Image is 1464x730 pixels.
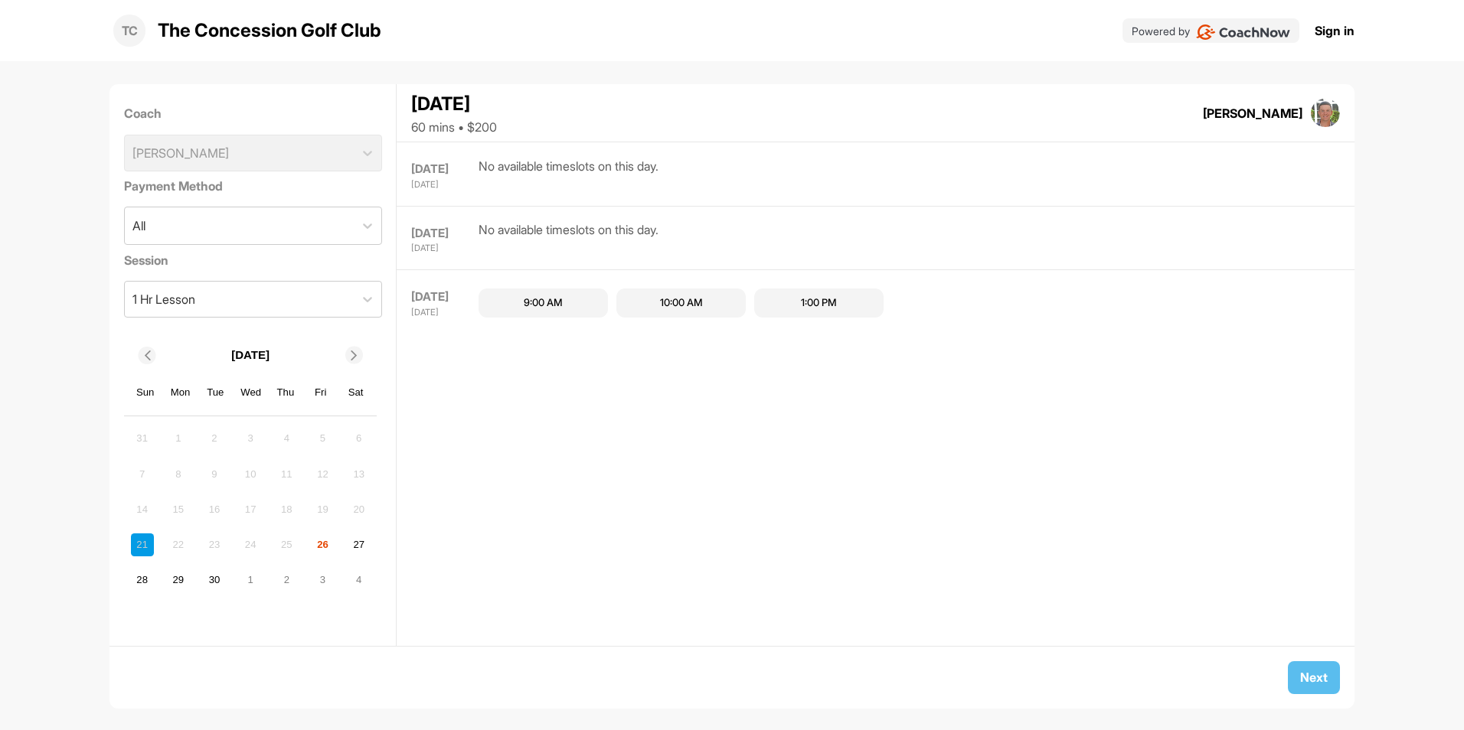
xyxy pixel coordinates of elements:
div: No available timeslots on this day. [479,220,658,255]
div: Not available Wednesday, September 10th, 2025 [239,462,262,485]
div: Not available Tuesday, September 2nd, 2025 [203,427,226,450]
div: Choose Thursday, October 2nd, 2025 [275,569,298,591]
div: Not available Sunday, August 31st, 2025 [131,427,154,450]
div: No available timeslots on this day. [479,157,658,191]
div: Not available Friday, September 5th, 2025 [312,427,335,450]
div: Not available Friday, September 12th, 2025 [312,462,335,485]
div: 1 Hr Lesson [132,290,195,308]
div: Not available Wednesday, September 3rd, 2025 [239,427,262,450]
div: Not available Monday, September 15th, 2025 [167,498,190,521]
div: [DATE] [411,178,475,191]
div: Tue [206,383,226,402]
div: [PERSON_NAME] [1203,104,1302,122]
div: Not available Monday, September 8th, 2025 [167,462,190,485]
p: Powered by [1132,23,1190,39]
div: Not available Thursday, September 18th, 2025 [275,498,298,521]
div: 9:00 AM [524,295,563,311]
div: Not available Sunday, September 21st, 2025 [131,533,154,556]
div: 10:00 AM [660,295,703,311]
div: Mon [171,383,191,402]
p: The Concession Golf Club [158,17,381,44]
div: TC [113,15,145,46]
div: Choose Monday, September 29th, 2025 [167,569,190,591]
div: All [132,217,145,235]
div: Not available Sunday, September 7th, 2025 [131,462,154,485]
button: Next [1288,661,1340,694]
div: [DATE] [411,242,475,255]
div: [DATE] [411,90,497,118]
div: Choose Sunday, September 28th, 2025 [131,569,154,591]
div: Choose Friday, October 3rd, 2025 [312,569,335,591]
div: Choose Friday, September 26th, 2025 [312,533,335,556]
div: Choose Saturday, September 27th, 2025 [348,533,371,556]
div: Not available Saturday, September 6th, 2025 [348,427,371,450]
div: 60 mins • $200 [411,118,497,136]
label: Session [124,251,382,269]
div: Not available Thursday, September 11th, 2025 [275,462,298,485]
img: square_c0e2c32ef8752ec6cc06712238412571.jpg [1311,99,1340,128]
div: Sat [346,383,366,402]
img: CoachNow [1196,24,1290,40]
label: Payment Method [124,177,382,195]
div: [DATE] [411,288,475,306]
div: Not available Sunday, September 14th, 2025 [131,498,154,521]
div: Choose Tuesday, September 30th, 2025 [203,569,226,591]
div: Not available Wednesday, September 24th, 2025 [239,533,262,556]
div: Not available Saturday, September 13th, 2025 [348,462,371,485]
div: Not available Saturday, September 20th, 2025 [348,498,371,521]
div: Not available Thursday, September 4th, 2025 [275,427,298,450]
div: [DATE] [411,161,475,178]
div: Not available Wednesday, September 17th, 2025 [239,498,262,521]
a: Sign in [1315,21,1355,40]
label: Coach [124,104,382,122]
div: [DATE] [411,225,475,243]
p: [DATE] [231,347,270,364]
div: Choose Wednesday, October 1st, 2025 [239,569,262,591]
div: Not available Tuesday, September 16th, 2025 [203,498,226,521]
span: Next [1300,670,1328,685]
div: Fri [311,383,331,402]
div: month 2025-09 [129,425,372,594]
div: [DATE] [411,306,475,319]
div: Not available Monday, September 1st, 2025 [167,427,190,450]
div: Sun [136,383,155,402]
div: Not available Tuesday, September 9th, 2025 [203,462,226,485]
div: Choose Saturday, October 4th, 2025 [348,569,371,591]
div: 1:00 PM [801,295,837,311]
div: Not available Tuesday, September 23rd, 2025 [203,533,226,556]
div: Wed [240,383,260,402]
div: Thu [276,383,296,402]
div: Not available Friday, September 19th, 2025 [312,498,335,521]
div: Not available Thursday, September 25th, 2025 [275,533,298,556]
div: Not available Monday, September 22nd, 2025 [167,533,190,556]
